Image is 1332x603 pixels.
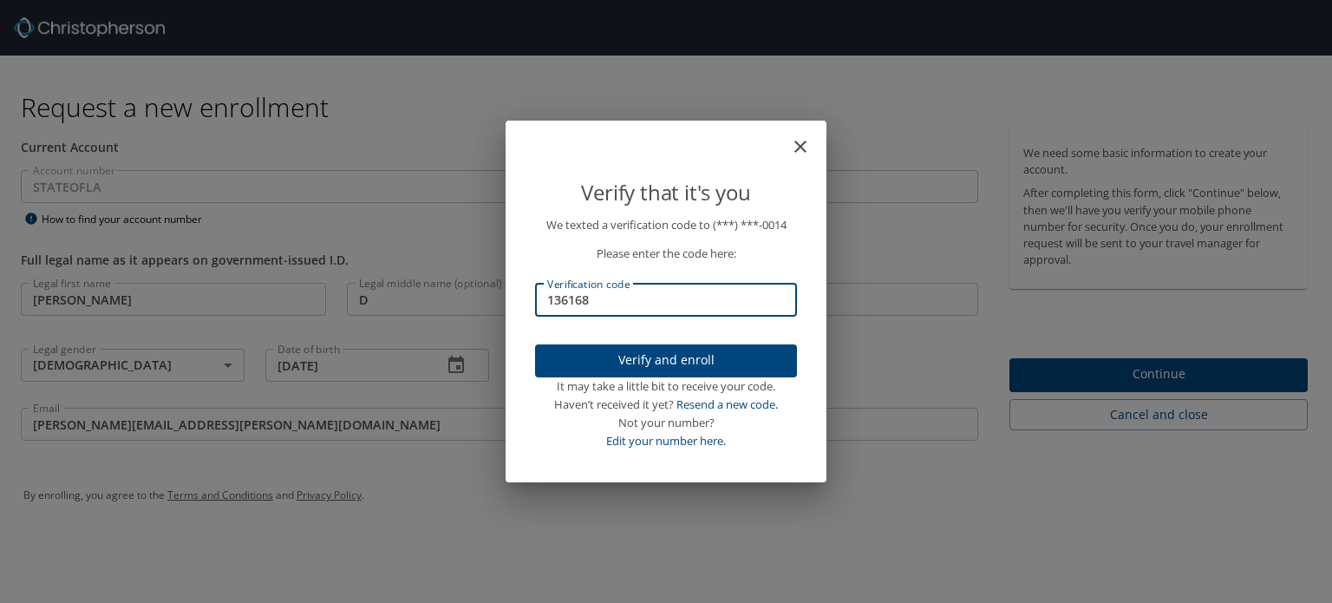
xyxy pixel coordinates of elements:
div: It may take a little bit to receive your code. [535,377,797,396]
p: Please enter the code here: [535,245,797,263]
p: We texted a verification code to (***) ***- 0014 [535,216,797,234]
button: Verify and enroll [535,344,797,378]
div: Haven’t received it yet? [535,396,797,414]
div: Not your number? [535,414,797,432]
a: Resend a new code. [676,397,778,412]
button: close [799,128,819,148]
a: Edit your number here. [606,433,726,449]
span: Verify and enroll [549,350,783,371]
p: Verify that it's you [535,176,797,209]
